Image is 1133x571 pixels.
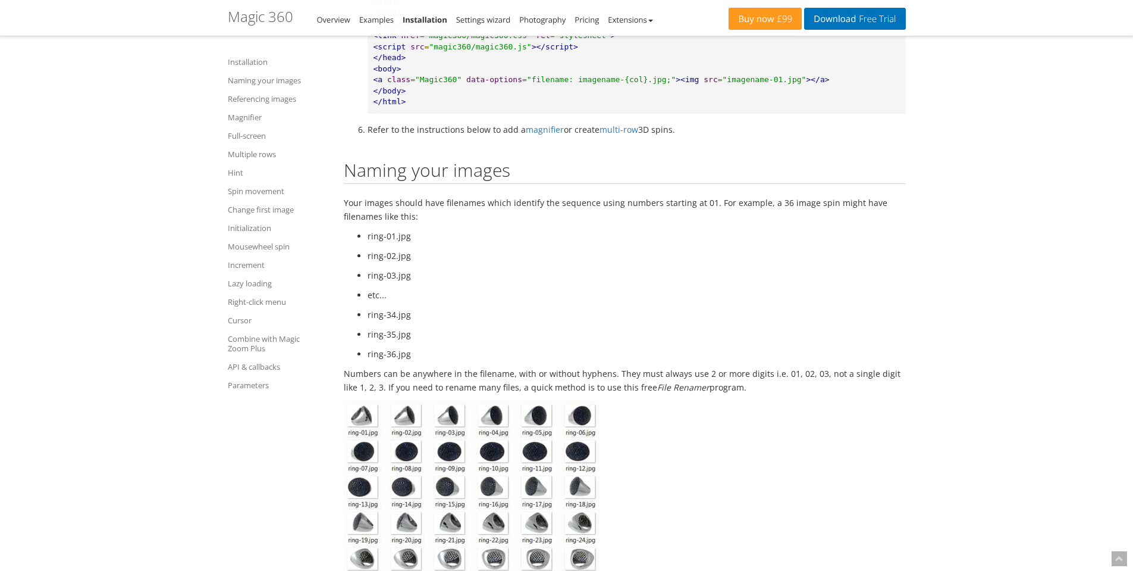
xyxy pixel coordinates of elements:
[806,75,829,84] span: ></a>
[575,14,599,25] a: Pricing
[228,378,329,392] a: Parameters
[401,31,419,40] span: href
[228,147,329,161] a: Multiple rows
[425,42,429,51] span: =
[228,129,329,143] a: Full-screen
[374,64,401,73] span: <body>
[527,75,676,84] span: "filename: imagename-{col}.jpg;"
[374,42,406,51] span: <script
[228,166,329,180] a: Hint
[344,196,906,223] p: Your images should have filenames which identify the sequence using numbers starting at 01. For e...
[228,110,329,124] a: Magnifier
[410,42,424,51] span: src
[228,73,329,88] a: Naming your images
[526,124,564,135] a: magnifier
[368,347,906,361] li: ring-36.jpg
[729,8,802,30] a: Buy now£99
[228,92,329,106] a: Referencing images
[403,14,447,25] a: Installation
[374,97,406,106] span: </html>
[374,75,383,84] span: <a
[374,31,397,40] span: <link
[723,75,806,84] span: "imagename-01.jpg"
[374,86,406,95] span: </body>
[555,31,611,40] span: "stylesheet"
[368,308,906,322] li: ring-34.jpg
[718,75,723,84] span: =
[420,31,425,40] span: =
[228,295,329,309] a: Right-click menu
[359,14,394,25] a: Examples
[519,14,566,25] a: Photography
[456,14,511,25] a: Settings wizard
[344,160,906,184] h2: Naming your images
[804,8,905,30] a: DownloadFree Trial
[387,75,410,84] span: class
[532,42,578,51] span: ></script>
[228,202,329,217] a: Change first image
[536,31,550,40] span: rel
[228,184,329,198] a: Spin movement
[228,276,329,291] a: Lazy loading
[228,55,329,69] a: Installation
[368,269,906,282] li: ring-03.jpg
[429,42,531,51] span: "magic360/magic360.js"
[368,249,906,263] li: ring-02.jpg
[374,53,406,62] span: </head>
[611,31,616,40] span: >
[228,9,293,24] h1: Magic 360
[410,75,415,84] span: =
[228,360,329,374] a: API & callbacks
[657,382,710,393] i: File Renamer
[228,239,329,254] a: Mousewheel spin
[466,75,522,84] span: data-options
[228,221,329,235] a: Initialization
[608,14,652,25] a: Extensions
[344,367,906,394] p: Numbers can be anywhere in the filename, with or without hyphens. They must always use 2 or more ...
[676,75,699,84] span: ><img
[368,288,906,302] li: etc...
[415,75,462,84] span: "Magic360"
[774,14,793,24] span: £99
[600,124,638,135] a: multi-row
[228,313,329,327] a: Cursor
[228,258,329,272] a: Increment
[317,14,350,25] a: Overview
[522,75,527,84] span: =
[368,123,906,136] li: Refer to the instructions below to add a or create 3D spins.
[704,75,717,84] span: src
[368,327,906,341] li: ring-35.jpg
[856,14,896,24] span: Free Trial
[550,31,555,40] span: =
[368,229,906,243] li: ring-01.jpg
[228,332,329,355] a: Combine with Magic Zoom Plus
[425,31,532,40] span: "magic360/magic360.css"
